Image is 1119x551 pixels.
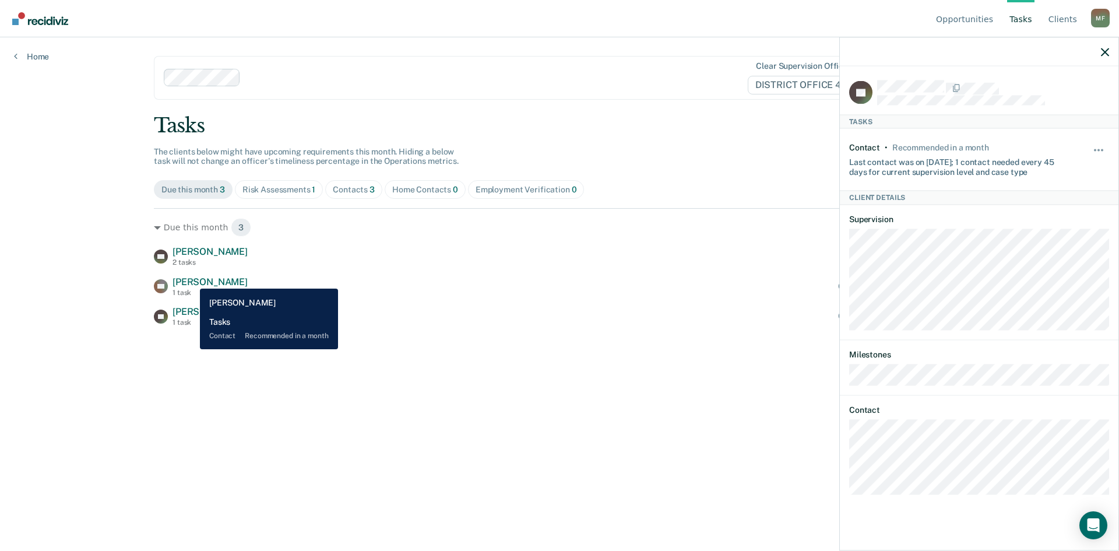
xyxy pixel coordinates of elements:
[756,61,855,71] div: Clear supervision officers
[173,306,248,317] span: [PERSON_NAME]
[173,258,248,266] div: 2 tasks
[840,114,1118,128] div: Tasks
[849,152,1066,177] div: Last contact was on [DATE]; 1 contact needed every 45 days for current supervision level and case...
[572,185,577,194] span: 0
[312,185,315,194] span: 1
[885,142,888,152] div: •
[154,147,459,166] span: The clients below might have upcoming requirements this month. Hiding a below task will not chang...
[1079,511,1107,539] div: Open Intercom Messenger
[14,51,49,62] a: Home
[892,142,989,152] div: Recommended in a month
[838,311,965,321] div: Contact recommended in a month
[838,282,965,292] div: Contact recommended in a month
[849,349,1109,359] dt: Milestones
[476,185,577,195] div: Employment Verification
[12,12,68,25] img: Recidiviz
[242,185,316,195] div: Risk Assessments
[173,276,248,287] span: [PERSON_NAME]
[370,185,375,194] span: 3
[392,185,458,195] div: Home Contacts
[748,76,858,94] span: DISTRICT OFFICE 4
[840,191,1118,205] div: Client Details
[173,289,248,297] div: 1 task
[453,185,458,194] span: 0
[173,318,248,327] div: 1 task
[173,246,248,257] span: [PERSON_NAME]
[154,218,965,237] div: Due this month
[849,142,880,152] div: Contact
[1091,9,1110,27] button: Profile dropdown button
[849,214,1109,224] dt: Supervision
[161,185,225,195] div: Due this month
[333,185,375,195] div: Contacts
[154,114,965,138] div: Tasks
[231,218,251,237] span: 3
[220,185,225,194] span: 3
[1091,9,1110,27] div: M F
[849,405,1109,415] dt: Contact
